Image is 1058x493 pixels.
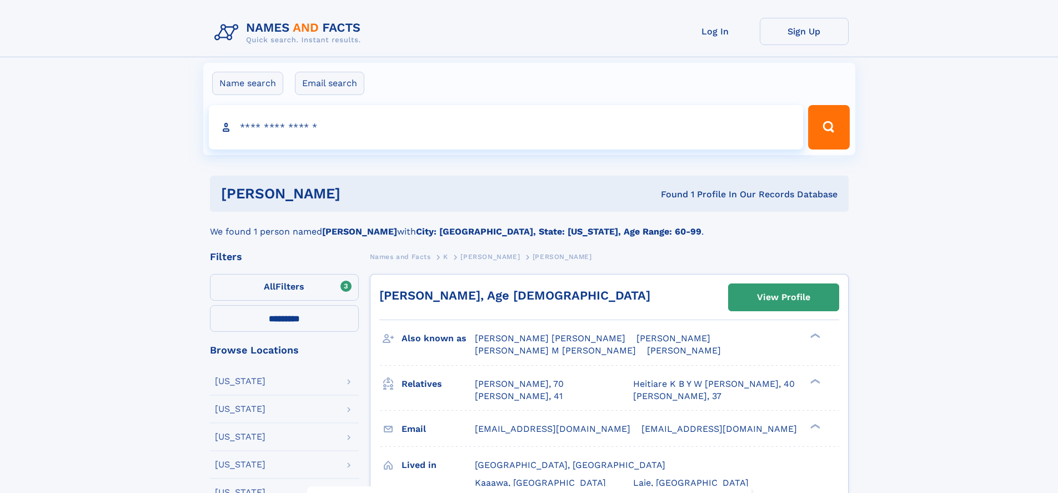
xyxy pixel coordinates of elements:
[475,390,563,402] a: [PERSON_NAME], 41
[641,424,797,434] span: [EMAIL_ADDRESS][DOMAIN_NAME]
[264,281,275,292] span: All
[460,253,520,261] span: [PERSON_NAME]
[210,274,359,301] label: Filters
[460,250,520,263] a: [PERSON_NAME]
[647,345,721,356] span: [PERSON_NAME]
[633,477,749,488] span: Laie, [GEOGRAPHIC_DATA]
[500,188,838,201] div: Found 1 Profile In Our Records Database
[402,456,475,475] h3: Lived in
[215,432,265,441] div: [US_STATE]
[633,378,795,390] a: Heitiare K B Y W [PERSON_NAME], 40
[636,333,710,343] span: [PERSON_NAME]
[295,72,364,95] label: Email search
[729,284,839,311] a: View Profile
[475,345,636,356] span: [PERSON_NAME] M [PERSON_NAME]
[402,420,475,439] h3: Email
[808,377,821,385] div: ❯
[416,226,701,237] b: City: [GEOGRAPHIC_DATA], State: [US_STATE], Age Range: 60-99
[210,18,370,48] img: Logo Names and Facts
[215,460,265,469] div: [US_STATE]
[379,288,650,302] a: [PERSON_NAME], Age [DEMOGRAPHIC_DATA]
[212,72,283,95] label: Name search
[475,333,625,343] span: [PERSON_NAME] [PERSON_NAME]
[533,253,592,261] span: [PERSON_NAME]
[215,405,265,414] div: [US_STATE]
[760,18,849,45] a: Sign Up
[475,460,665,470] span: [GEOGRAPHIC_DATA], [GEOGRAPHIC_DATA]
[808,332,821,340] div: ❯
[443,253,448,261] span: K
[475,477,606,488] span: Kaaawa, [GEOGRAPHIC_DATA]
[671,18,760,45] a: Log In
[808,422,821,430] div: ❯
[370,250,431,263] a: Names and Facts
[475,378,564,390] a: [PERSON_NAME], 70
[221,187,501,201] h1: [PERSON_NAME]
[402,375,475,394] h3: Relatives
[209,105,804,150] input: search input
[757,285,810,310] div: View Profile
[402,329,475,348] h3: Also known as
[210,212,849,238] div: We found 1 person named with .
[322,226,397,237] b: [PERSON_NAME]
[215,377,265,386] div: [US_STATE]
[808,105,849,150] button: Search Button
[443,250,448,263] a: K
[210,252,359,262] div: Filters
[210,345,359,355] div: Browse Locations
[475,424,630,434] span: [EMAIL_ADDRESS][DOMAIN_NAME]
[633,390,721,402] a: [PERSON_NAME], 37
